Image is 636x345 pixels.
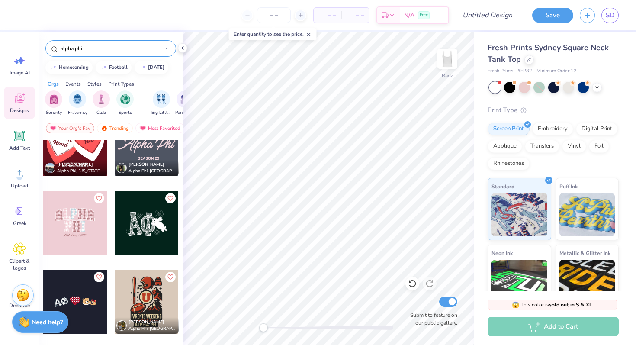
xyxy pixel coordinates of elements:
[46,123,94,133] div: Your Org's Fav
[562,140,586,153] div: Vinyl
[57,168,104,174] span: Alpha Phi, [US_STATE][GEOGRAPHIC_DATA]
[101,125,108,131] img: trending.gif
[120,94,130,104] img: Sports Image
[488,42,609,64] span: Fresh Prints Sydney Square Neck Tank Top
[536,68,580,75] span: Minimum Order: 12 +
[32,318,63,326] strong: Need help?
[87,80,102,88] div: Styles
[512,301,519,309] span: 😱
[10,69,30,76] span: Image AI
[68,90,87,116] div: filter for Fraternity
[347,11,364,20] span: – –
[601,8,619,23] a: SD
[257,7,291,23] input: – –
[420,12,428,18] span: Free
[135,123,184,133] div: Most Favorited
[93,90,110,116] button: filter button
[139,125,146,131] img: most_fav.gif
[606,10,614,20] span: SD
[151,90,171,116] div: filter for Big Little Reveal
[488,68,513,75] span: Fresh Prints
[97,123,133,133] div: Trending
[319,11,336,20] span: – –
[491,182,514,191] span: Standard
[59,65,89,70] div: homecoming
[9,302,30,309] span: Decorate
[491,248,513,258] span: Neon Ink
[68,90,87,116] button: filter button
[549,301,592,308] strong: sold out in S & XL
[50,125,57,131] img: most_fav.gif
[456,6,519,24] input: Untitled Design
[128,161,164,168] span: [PERSON_NAME]
[11,182,28,189] span: Upload
[180,94,190,104] img: Parent's Weekend Image
[165,272,176,282] button: Like
[589,140,609,153] div: Foil
[57,161,93,168] span: [PERSON_NAME]
[128,319,164,325] span: [PERSON_NAME]
[151,110,171,116] span: Big Little Reveal
[109,65,128,70] div: football
[128,168,175,174] span: Alpha Phi, [GEOGRAPHIC_DATA][US_STATE]
[559,193,615,236] img: Puff Ink
[65,80,81,88] div: Events
[175,90,195,116] button: filter button
[488,157,530,170] div: Rhinestones
[559,248,610,258] span: Metallic & Glitter Ink
[488,105,619,115] div: Print Type
[488,140,522,153] div: Applique
[5,258,34,271] span: Clipart & logos
[94,272,104,282] button: Like
[559,260,615,303] img: Metallic & Glitter Ink
[96,110,106,116] span: Club
[45,90,62,116] button: filter button
[532,8,573,23] button: Save
[488,123,530,135] div: Screen Print
[68,110,87,116] span: Fraternity
[128,326,175,332] span: Alpha Phi, [GEOGRAPHIC_DATA][US_STATE]
[108,80,134,88] div: Print Types
[94,193,104,203] button: Like
[512,301,594,309] span: This color is .
[73,94,82,104] img: Fraternity Image
[116,90,134,116] button: filter button
[404,11,414,20] span: N/A
[116,90,134,116] div: filter for Sports
[491,260,547,303] img: Neon Ink
[96,94,106,104] img: Club Image
[135,61,168,74] button: [DATE]
[439,50,456,68] img: Back
[10,107,29,114] span: Designs
[96,61,132,74] button: football
[119,110,132,116] span: Sports
[46,110,62,116] span: Sorority
[9,145,30,152] span: Add Text
[491,193,547,236] img: Standard
[148,65,164,70] div: halloween
[559,182,578,191] span: Puff Ink
[517,68,532,75] span: # FP82
[60,44,165,53] input: Try "Alpha"
[49,94,59,104] img: Sorority Image
[442,72,453,80] div: Back
[576,123,618,135] div: Digital Print
[45,61,93,74] button: homecoming
[229,28,317,40] div: Enter quantity to see the price.
[405,311,457,327] label: Submit to feature on our public gallery.
[45,90,62,116] div: filter for Sorority
[93,90,110,116] div: filter for Club
[175,90,195,116] div: filter for Parent's Weekend
[50,65,57,70] img: trend_line.gif
[48,80,59,88] div: Orgs
[165,193,176,203] button: Like
[175,110,195,116] span: Parent's Weekend
[100,65,107,70] img: trend_line.gif
[532,123,573,135] div: Embroidery
[151,90,171,116] button: filter button
[259,323,268,332] div: Accessibility label
[525,140,559,153] div: Transfers
[139,65,146,70] img: trend_line.gif
[13,220,26,227] span: Greek
[157,94,166,104] img: Big Little Reveal Image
